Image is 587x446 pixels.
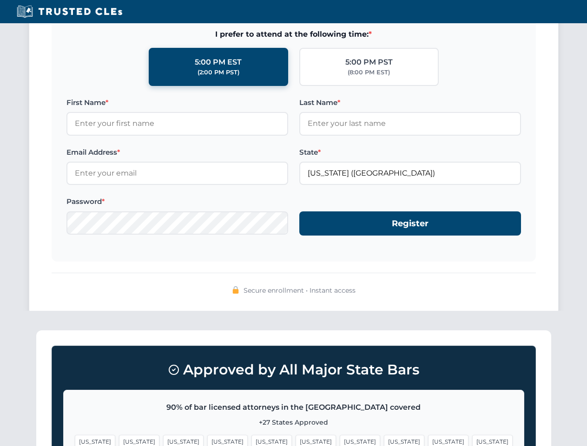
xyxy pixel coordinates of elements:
[195,56,242,68] div: 5:00 PM EST
[299,211,521,236] button: Register
[299,162,521,185] input: California (CA)
[345,56,393,68] div: 5:00 PM PST
[66,112,288,135] input: Enter your first name
[75,417,513,427] p: +27 States Approved
[299,147,521,158] label: State
[299,112,521,135] input: Enter your last name
[299,97,521,108] label: Last Name
[348,68,390,77] div: (8:00 PM EST)
[75,401,513,413] p: 90% of bar licensed attorneys in the [GEOGRAPHIC_DATA] covered
[232,286,239,294] img: 🔒
[66,147,288,158] label: Email Address
[66,162,288,185] input: Enter your email
[63,357,524,382] h3: Approved by All Major State Bars
[66,97,288,108] label: First Name
[198,68,239,77] div: (2:00 PM PST)
[66,196,288,207] label: Password
[14,5,125,19] img: Trusted CLEs
[244,285,356,295] span: Secure enrollment • Instant access
[66,28,521,40] span: I prefer to attend at the following time:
